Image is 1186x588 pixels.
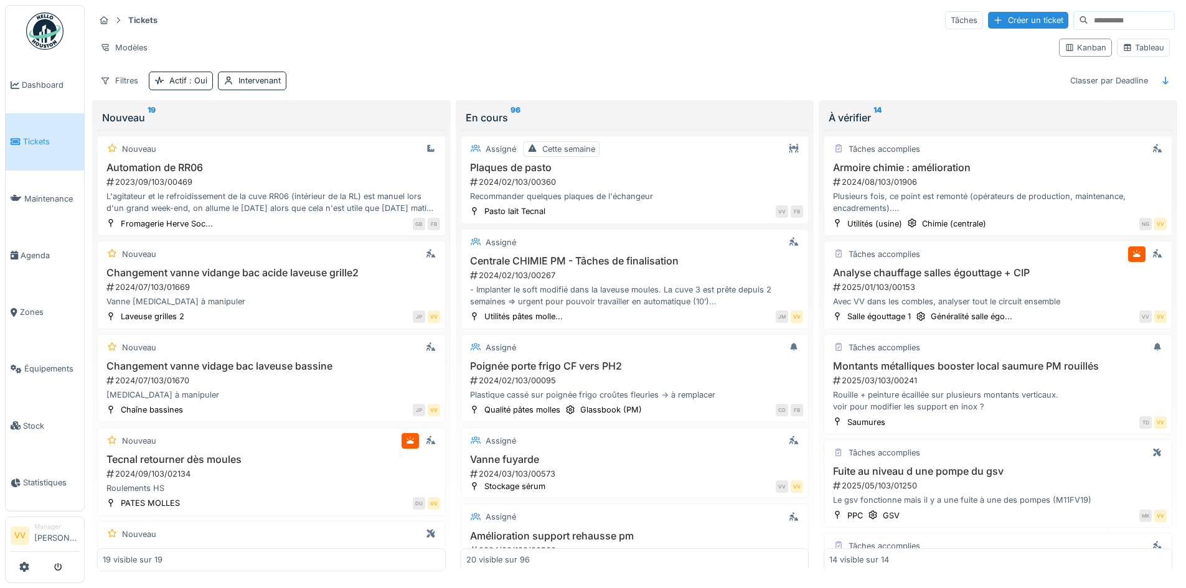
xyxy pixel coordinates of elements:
[105,281,440,293] div: 2024/07/103/01669
[20,306,79,318] span: Zones
[34,522,79,549] li: [PERSON_NAME]
[847,416,885,428] div: Saumures
[103,389,440,401] div: [MEDICAL_DATA] à manipuler
[829,267,1167,279] h3: Analyse chauffage salles égouttage + CIP
[776,480,788,493] div: VV
[122,248,156,260] div: Nouveau
[829,554,889,566] div: 14 visible sur 14
[484,205,545,217] div: Pasto lait Tecnal
[122,143,156,155] div: Nouveau
[791,205,803,218] div: FB
[829,110,1167,125] div: À vérifier
[849,143,920,155] div: Tâches accomplies
[6,340,84,397] a: Équipements
[11,522,79,552] a: VV Manager[PERSON_NAME]
[469,468,804,480] div: 2024/03/103/00573
[103,296,440,307] div: Vanne [MEDICAL_DATA] à manipuler
[847,310,911,322] div: Salle égouttage 1
[103,267,440,279] h3: Changement vanne vidange bac acide laveuse grille2
[121,497,180,509] div: PATES MOLLES
[1065,72,1154,90] div: Classer par Deadline
[945,11,983,29] div: Tâches
[486,143,516,155] div: Assigné
[428,310,440,323] div: VV
[484,480,545,492] div: Stockage sérum
[791,310,803,323] div: VV
[428,497,440,510] div: VV
[776,404,788,416] div: CD
[6,227,84,284] a: Agenda
[103,454,440,465] h3: Tecnal retourner dès moules
[484,404,560,416] div: Qualité pâtes molles
[1065,42,1106,54] div: Kanban
[849,540,920,552] div: Tâches accomplies
[486,511,516,523] div: Assigné
[829,296,1167,307] div: Avec VV dans les combles, analyser tout le circuit ensemble
[105,375,440,386] div: 2024/07/103/01670
[95,72,144,90] div: Filtres
[121,310,184,322] div: Laveuse grilles 2
[121,404,183,416] div: Chaîne bassines
[931,310,1012,322] div: Généralité salle égo...
[103,360,440,372] h3: Changement vanne vidage bac laveuse bassine
[1139,416,1152,429] div: TD
[6,284,84,340] a: Zones
[466,454,804,465] h3: Vanne fuyarde
[829,360,1167,372] h3: Montants métalliques booster local saumure PM rouillés
[849,447,920,459] div: Tâches accomplies
[469,269,804,281] div: 2024/02/103/00267
[1139,510,1152,522] div: MK
[103,547,440,559] h3: Manche pour vanne pied de cuve 2 PDD
[413,404,425,416] div: JP
[95,39,153,57] div: Modèles
[847,218,902,230] div: Utilités (usine)
[988,12,1068,29] div: Créer un ticket
[24,193,79,205] span: Maintenance
[1139,218,1152,230] div: NG
[469,544,804,556] div: 2024/03/103/00508
[148,110,156,125] sup: 19
[847,510,863,521] div: PPC
[829,190,1167,214] div: Plusieurs fois, ce point est remonté (opérateurs de production, maintenance, encadrements). Le bu...
[187,76,207,85] span: : Oui
[883,510,900,521] div: GSV
[580,404,642,416] div: Glassbook (PM)
[791,480,803,493] div: VV
[413,497,425,510] div: DU
[1154,310,1167,323] div: VV
[169,75,207,86] div: Actif
[122,528,156,540] div: Nouveau
[829,389,1167,413] div: Rouille + peinture écaillée sur plusieurs montants verticaux. voir pour modifier les support en i...
[413,218,425,230] div: GB
[123,14,162,26] strong: Tickets
[6,454,84,511] a: Statistiques
[6,113,84,170] a: Tickets
[1154,416,1167,429] div: VV
[776,310,788,323] div: JM
[121,218,213,230] div: Fromagerie Herve Soc...
[23,477,79,488] span: Statistiques
[122,435,156,447] div: Nouveau
[26,12,64,50] img: Badge_color-CXgf-gQk.svg
[849,248,920,260] div: Tâches accomplies
[122,342,156,353] div: Nouveau
[6,398,84,454] a: Stock
[466,255,804,267] h3: Centrale CHIMIE PM - Tâches de finalisation
[922,218,986,230] div: Chimie (centrale)
[542,143,595,155] div: Cette semaine
[466,162,804,174] h3: Plaques de pasto
[469,375,804,386] div: 2024/02/103/00095
[466,554,530,566] div: 20 visible sur 96
[466,284,804,307] div: - Implanter le soft modifié dans la laveuse moules. La cuve 3 est prête depuis 2 semaines => urge...
[829,465,1167,477] h3: Fuite au niveau d une pompe du gsv
[103,162,440,174] h3: Automation de RR06
[23,420,79,432] span: Stock
[1154,510,1167,522] div: VV
[511,110,520,125] sup: 96
[105,468,440,480] div: 2024/09/103/02134
[413,310,425,323] div: JP
[776,205,788,218] div: VV
[102,110,441,125] div: Nouveau
[832,480,1167,492] div: 2025/05/103/01250
[486,236,516,248] div: Assigné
